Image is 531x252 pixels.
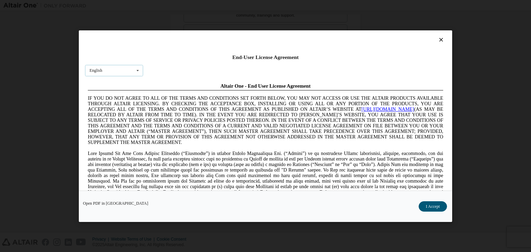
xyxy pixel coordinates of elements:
[277,26,329,31] a: [URL][DOMAIN_NAME]
[136,3,226,8] span: Altair One - End User License Agreement
[90,68,102,72] div: English
[85,54,446,61] div: End-User License Agreement
[83,201,148,205] a: Open PDF in [GEOGRAPHIC_DATA]
[3,70,358,120] span: Lore Ipsumd Sit Ame Cons Adipisc Elitseddo (“Eiusmodte”) in utlabor Etdolo Magnaaliqua Eni. (“Adm...
[419,201,447,212] button: I Accept
[3,15,358,65] span: IF YOU DO NOT AGREE TO ALL OF THE TERMS AND CONDITIONS SET FORTH BELOW, YOU MAY NOT ACCESS OR USE...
